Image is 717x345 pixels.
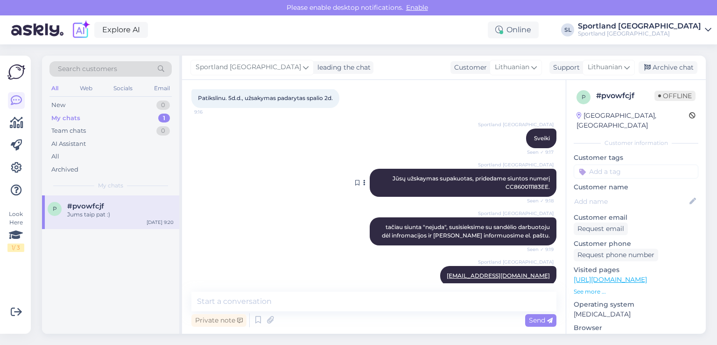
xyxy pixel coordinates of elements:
p: See more ... [574,287,698,296]
p: Browser [574,323,698,333]
a: Explore AI [94,22,148,38]
div: Sportland [GEOGRAPHIC_DATA] [578,22,701,30]
span: My chats [98,181,123,190]
span: Offline [654,91,696,101]
a: [URL][DOMAIN_NAME] [574,275,647,284]
div: leading the chat [314,63,371,72]
input: Add a tag [574,165,698,179]
span: #pvowfcjf [67,202,104,210]
p: Operating system [574,300,698,309]
div: Private note [191,314,246,327]
div: Look Here [7,210,24,252]
input: Add name [574,196,688,207]
p: Chrome [TECHNICAL_ID] [574,333,698,343]
div: Online [488,22,539,38]
div: # pvowfcjf [596,90,654,101]
span: p [582,93,586,101]
span: Lithuanian [588,62,622,72]
div: Socials [112,82,134,94]
span: Search customers [58,64,117,74]
span: tačiau siunta "nejuda", susisieksime su sandėlio darbuotoju dėl infromacijos ir [PERSON_NAME] inf... [382,223,551,239]
div: Sportland [GEOGRAPHIC_DATA] [578,30,701,37]
div: All [49,82,60,94]
div: Archived [51,165,78,174]
img: explore-ai [71,20,91,40]
span: 9:16 [194,108,229,115]
div: Jums taip pat :) [67,210,174,219]
div: My chats [51,114,80,123]
span: p [53,205,57,212]
span: Send [529,316,553,324]
div: All [51,152,59,161]
span: Lithuanian [495,62,529,72]
div: [DATE] 9:20 [147,219,174,226]
div: 0 [156,101,170,110]
div: Team chats [51,126,86,136]
img: Askly Logo [7,63,25,81]
span: Sportland [GEOGRAPHIC_DATA] [478,259,554,266]
div: Email [152,82,172,94]
div: Archive chat [639,61,697,74]
span: Enable [403,3,431,12]
div: New [51,101,65,110]
div: Request phone number [574,249,658,261]
p: [MEDICAL_DATA] [574,309,698,319]
span: Sportland [GEOGRAPHIC_DATA] [196,62,301,72]
a: [EMAIL_ADDRESS][DOMAIN_NAME] [447,272,550,279]
p: Customer name [574,182,698,192]
div: 1 [158,114,170,123]
div: SL [561,23,574,36]
span: Jūsų užskaymas supakuotas, pridedame siuntos numerį CC860011183EE. [393,175,551,190]
div: Support [549,63,580,72]
div: [GEOGRAPHIC_DATA], [GEOGRAPHIC_DATA] [576,111,689,130]
p: Customer tags [574,153,698,163]
span: Seen ✓ 9:19 [519,246,554,253]
span: Seen ✓ 9:18 [519,197,554,204]
div: 1 / 3 [7,244,24,252]
p: Customer email [574,213,698,223]
div: Request email [574,223,628,235]
a: Sportland [GEOGRAPHIC_DATA]Sportland [GEOGRAPHIC_DATA] [578,22,711,37]
span: Sportland [GEOGRAPHIC_DATA] [478,161,554,168]
div: Customer [450,63,487,72]
span: Sveiki [534,135,550,142]
span: Sportland [GEOGRAPHIC_DATA] [478,121,554,128]
p: Visited pages [574,265,698,275]
div: Customer information [574,139,698,147]
span: Patikslinu. 5d.d., užsakymas padarytas spalio 2d. [198,94,333,101]
div: 0 [156,126,170,136]
span: Seen ✓ 9:17 [519,149,554,156]
span: Sportland [GEOGRAPHIC_DATA] [478,210,554,217]
div: AI Assistant [51,139,86,149]
p: Customer phone [574,239,698,249]
div: Web [78,82,94,94]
